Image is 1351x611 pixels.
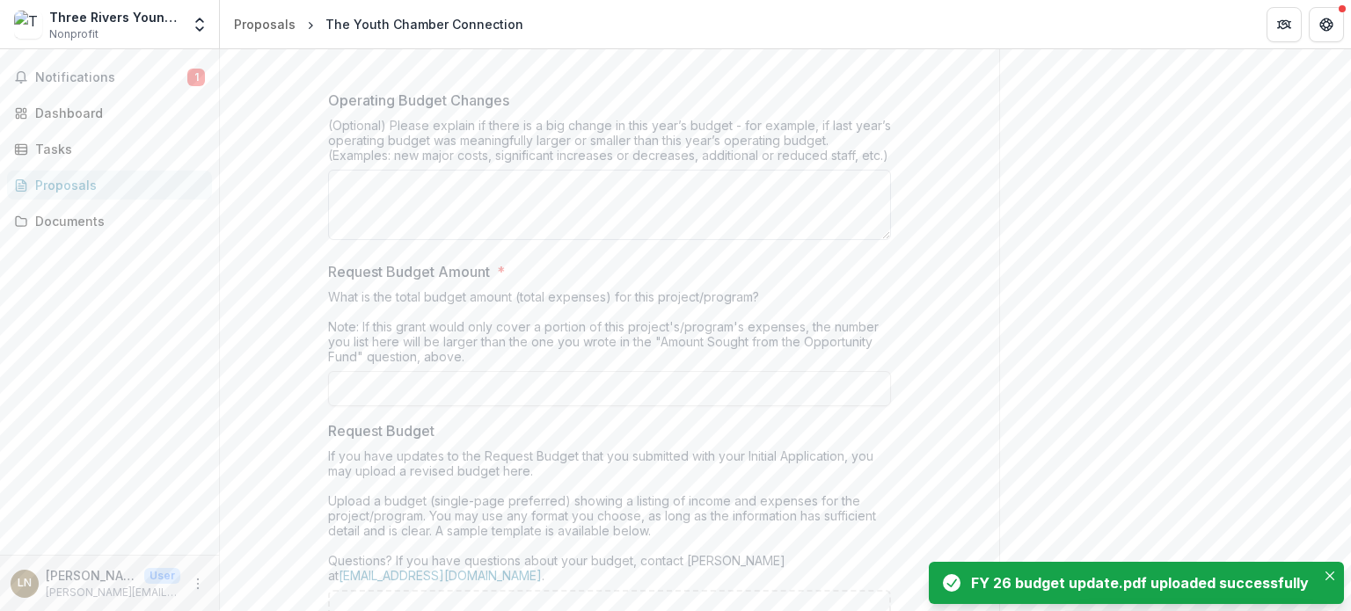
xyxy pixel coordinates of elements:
[35,140,198,158] div: Tasks
[328,289,891,371] div: What is the total budget amount (total expenses) for this project/program? Note: If this grant wo...
[234,15,296,33] div: Proposals
[18,578,32,589] div: Lindsey Nova
[46,585,180,600] p: [PERSON_NAME][EMAIL_ADDRESS][DOMAIN_NAME]
[922,555,1351,611] div: Notifications-bottom-right
[35,70,187,85] span: Notifications
[339,568,542,583] a: [EMAIL_ADDRESS][DOMAIN_NAME]
[46,566,137,585] p: [PERSON_NAME]
[35,176,198,194] div: Proposals
[971,572,1309,593] div: FY 26 budget update.pdf uploaded successfully
[328,90,509,111] p: Operating Budget Changes
[7,63,212,91] button: Notifications1
[325,15,523,33] div: The Youth Chamber Connection
[7,171,212,200] a: Proposals
[1319,565,1340,586] button: Close
[14,11,42,39] img: Three Rivers Young Peoples Orchestras
[227,11,303,37] a: Proposals
[35,212,198,230] div: Documents
[7,98,212,127] a: Dashboard
[35,104,198,122] div: Dashboard
[7,135,212,164] a: Tasks
[227,11,530,37] nav: breadcrumb
[328,420,435,441] p: Request Budget
[328,118,891,170] div: (Optional) Please explain if there is a big change in this year’s budget - for example, if last y...
[328,448,891,590] div: If you have updates to the Request Budget that you submitted with your Initial Application, you m...
[49,26,99,42] span: Nonprofit
[7,207,212,236] a: Documents
[1309,7,1344,42] button: Get Help
[1267,7,1302,42] button: Partners
[49,8,180,26] div: Three Rivers Young Peoples Orchestras
[328,261,490,282] p: Request Budget Amount
[187,69,205,86] span: 1
[187,7,212,42] button: Open entity switcher
[187,573,208,594] button: More
[144,568,180,584] p: User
